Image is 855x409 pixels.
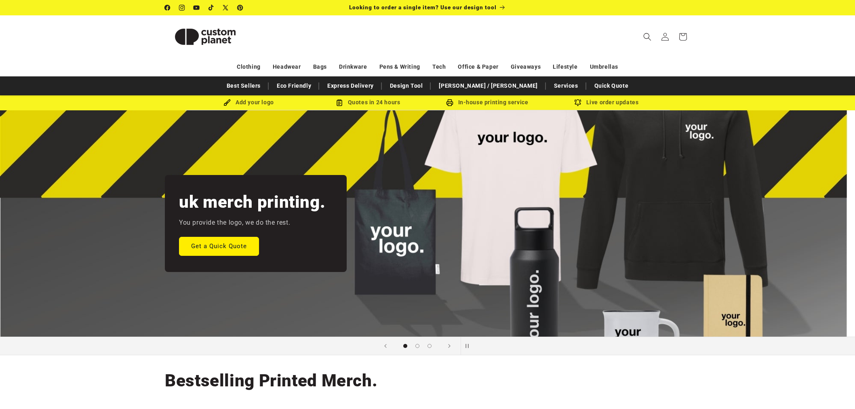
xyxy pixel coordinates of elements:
[339,60,367,74] a: Drinkware
[550,79,582,93] a: Services
[553,60,577,74] a: Lifestyle
[273,60,301,74] a: Headwear
[590,60,618,74] a: Umbrellas
[179,217,290,229] p: You provide the logo, we do the rest.
[223,99,231,106] img: Brush Icon
[313,60,327,74] a: Bags
[308,97,428,108] div: Quotes in 24 hours
[223,79,265,93] a: Best Sellers
[440,337,458,355] button: Next slide
[461,337,478,355] button: Pause slideshow
[237,60,261,74] a: Clothing
[574,99,581,106] img: Order updates
[179,236,259,255] a: Get a Quick Quote
[411,340,423,352] button: Load slide 2 of 3
[511,60,541,74] a: Giveaways
[189,97,308,108] div: Add your logo
[638,28,656,46] summary: Search
[323,79,378,93] a: Express Delivery
[446,99,453,106] img: In-house printing
[273,79,315,93] a: Eco Friendly
[590,79,633,93] a: Quick Quote
[349,4,497,11] span: Looking to order a single item? Use our design tool
[547,97,666,108] div: Live order updates
[377,337,394,355] button: Previous slide
[423,340,436,352] button: Load slide 3 of 3
[165,19,246,55] img: Custom Planet
[386,79,427,93] a: Design Tool
[458,60,498,74] a: Office & Paper
[162,15,249,58] a: Custom Planet
[336,99,343,106] img: Order Updates Icon
[179,191,325,213] h2: uk merch printing.
[435,79,541,93] a: [PERSON_NAME] / [PERSON_NAME]
[379,60,420,74] a: Pens & Writing
[399,340,411,352] button: Load slide 1 of 3
[165,370,377,392] h2: Bestselling Printed Merch.
[432,60,446,74] a: Tech
[428,97,547,108] div: In-house printing service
